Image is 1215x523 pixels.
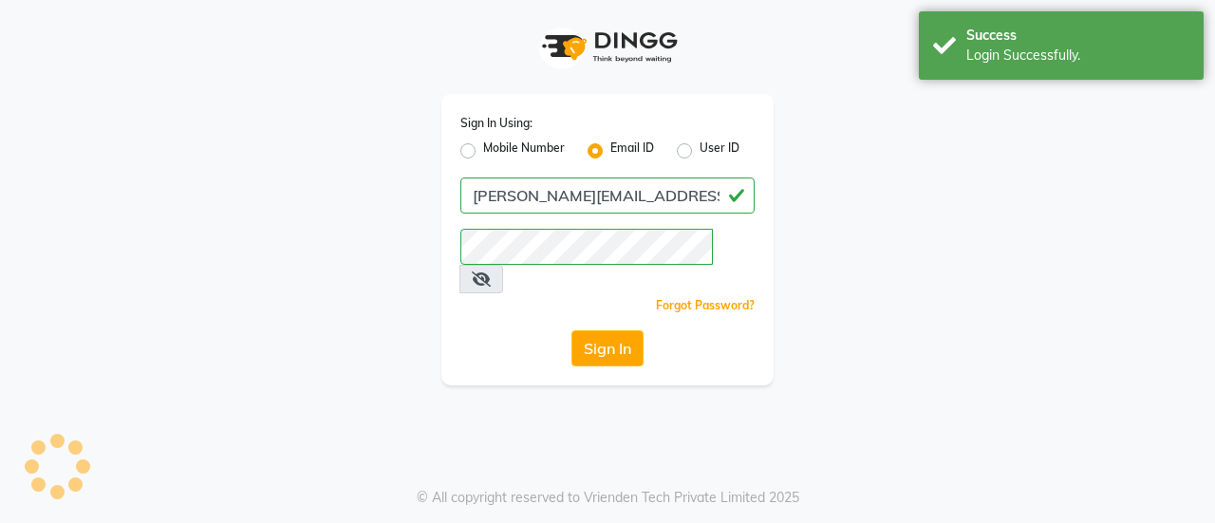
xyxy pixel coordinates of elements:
label: Sign In Using: [460,115,533,132]
input: Username [460,177,755,214]
input: Username [460,229,713,265]
div: Success [966,26,1189,46]
label: User ID [700,140,739,162]
button: Sign In [571,330,644,366]
label: Email ID [610,140,654,162]
img: logo1.svg [532,19,683,75]
a: Forgot Password? [656,298,755,312]
label: Mobile Number [483,140,565,162]
div: Login Successfully. [966,46,1189,65]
